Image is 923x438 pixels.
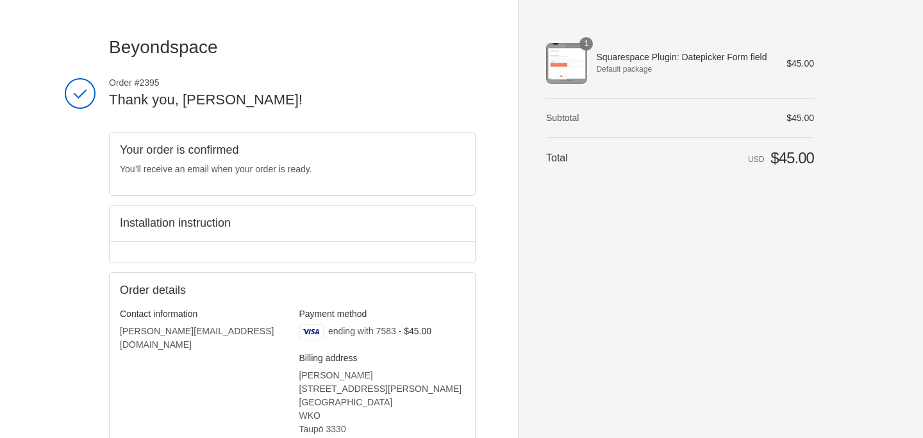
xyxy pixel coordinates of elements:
span: - $45.00 [399,326,431,336]
span: ending with 7583 [328,326,396,336]
span: USD [748,155,764,164]
h3: Billing address [299,352,465,364]
span: $45.00 [770,149,814,166]
span: Squarespace Plugin: Datepicker Form field [596,51,769,63]
h3: Payment method [299,308,465,320]
span: 1 [579,37,593,51]
h2: Order details [120,283,292,298]
span: $45.00 [786,58,814,69]
p: You’ll receive an email when your order is ready. [120,163,465,176]
span: Beyondspace [109,37,218,57]
bdo: [PERSON_NAME][EMAIL_ADDRESS][DOMAIN_NAME] [120,326,274,350]
span: $45.00 [786,113,814,123]
h2: Your order is confirmed [120,143,465,158]
span: Total [546,152,568,163]
span: Default package [596,63,769,75]
span: Order #2395 [109,77,476,88]
h2: Installation instruction [120,216,465,231]
h2: Thank you, [PERSON_NAME]! [109,91,476,109]
h3: Contact information [120,308,286,320]
th: Subtotal [546,112,625,124]
img: Squarespace Plugin: Datepicker Form field - Default package [546,43,587,84]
